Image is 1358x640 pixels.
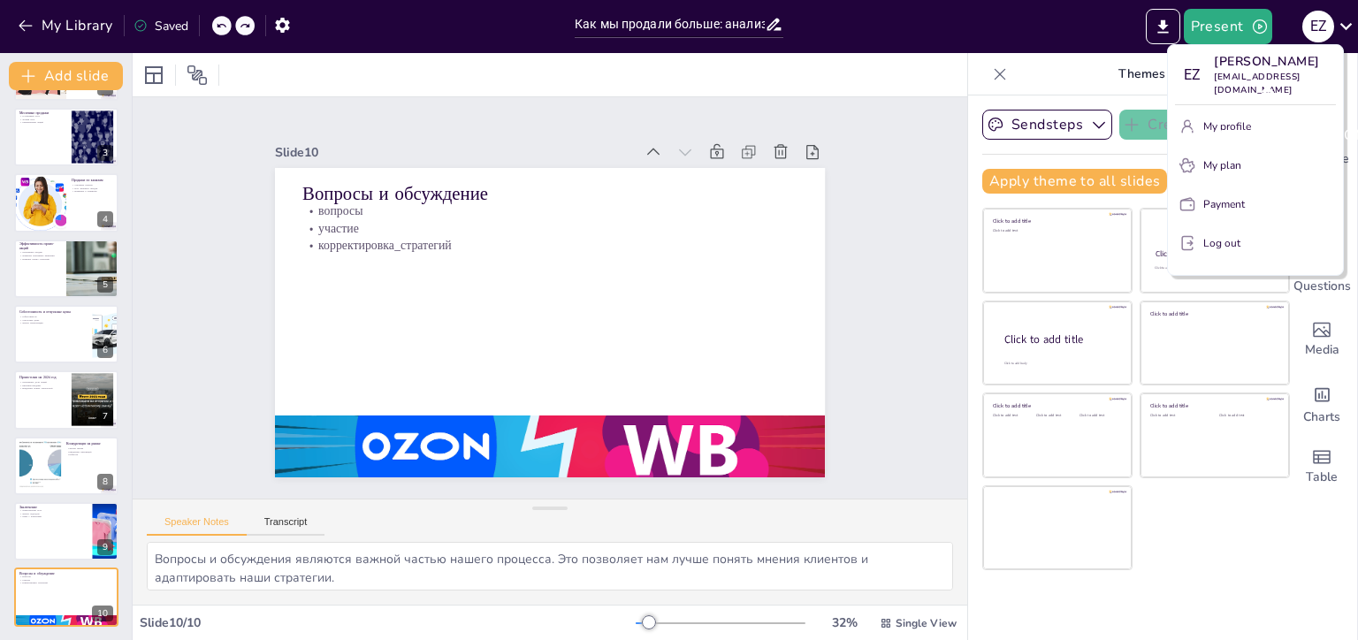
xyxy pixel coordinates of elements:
button: My plan [1175,151,1336,179]
p: Payment [1203,196,1245,212]
p: [EMAIL_ADDRESS][DOMAIN_NAME] [1214,71,1336,97]
p: [PERSON_NAME] [1214,52,1336,71]
div: E Z [1175,59,1207,91]
button: Log out [1175,229,1336,257]
p: My plan [1203,157,1241,173]
p: Log out [1203,235,1240,251]
button: Payment [1175,190,1336,218]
